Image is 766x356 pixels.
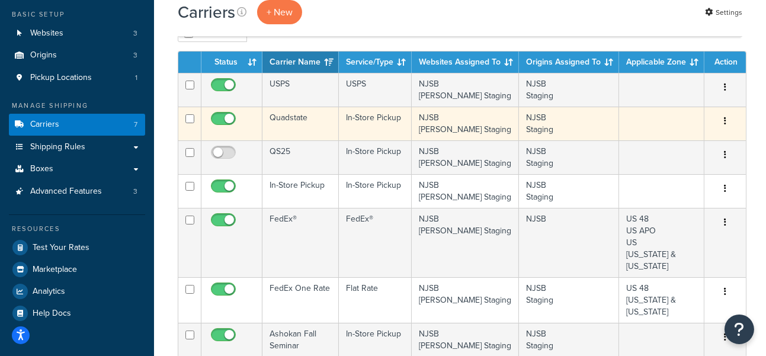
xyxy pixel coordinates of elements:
td: NJSB Staging [519,107,619,140]
span: Marketplace [33,265,77,275]
td: FedEx® [262,208,339,277]
a: Boxes [9,158,145,180]
span: Test Your Rates [33,243,89,253]
td: QS25 [262,140,339,174]
th: Websites Assigned To: activate to sort column ascending [412,52,519,73]
li: Advanced Features [9,181,145,203]
td: In-Store Pickup [262,174,339,208]
span: 3 [133,187,137,197]
a: Shipping Rules [9,136,145,158]
a: Carriers 7 [9,114,145,136]
th: Carrier Name: activate to sort column ascending [262,52,339,73]
span: Analytics [33,287,65,297]
td: USPS [339,73,412,107]
a: Marketplace [9,259,145,280]
a: Test Your Rates [9,237,145,258]
span: Pickup Locations [30,73,92,83]
td: NJSB [519,208,619,277]
th: Origins Assigned To: activate to sort column ascending [519,52,619,73]
span: 1 [135,73,137,83]
td: FedEx® [339,208,412,277]
td: FedEx One Rate [262,277,339,323]
th: Status: activate to sort column ascending [201,52,262,73]
th: Action [704,52,746,73]
td: In-Store Pickup [339,140,412,174]
td: NJSB [PERSON_NAME] Staging [412,174,519,208]
span: Websites [30,28,63,39]
td: Flat Rate [339,277,412,323]
a: Settings [705,4,742,21]
td: NJSB Staging [519,73,619,107]
th: Service/Type: activate to sort column ascending [339,52,412,73]
a: Analytics [9,281,145,302]
div: Resources [9,224,145,234]
li: Origins [9,44,145,66]
span: Advanced Features [30,187,102,197]
th: Applicable Zone: activate to sort column ascending [619,52,704,73]
a: Help Docs [9,303,145,324]
span: Shipping Rules [30,142,85,152]
td: US 48 US APO US [US_STATE] & [US_STATE] [619,208,704,277]
td: NJSB [PERSON_NAME] Staging [412,208,519,277]
span: 3 [133,28,137,39]
td: NJSB Staging [519,174,619,208]
li: Pickup Locations [9,67,145,89]
a: Origins 3 [9,44,145,66]
td: NJSB [PERSON_NAME] Staging [412,73,519,107]
td: In-Store Pickup [339,174,412,208]
span: 7 [134,120,137,130]
td: In-Store Pickup [339,107,412,140]
td: NJSB [PERSON_NAME] Staging [412,140,519,174]
button: Open Resource Center [725,315,754,344]
td: NJSB Staging [519,140,619,174]
span: Origins [30,50,57,60]
li: Websites [9,23,145,44]
span: Boxes [30,164,53,174]
td: NJSB Staging [519,277,619,323]
td: Quadstate [262,107,339,140]
a: Pickup Locations 1 [9,67,145,89]
td: NJSB [PERSON_NAME] Staging [412,107,519,140]
td: US 48 [US_STATE] & [US_STATE] [619,277,704,323]
h1: Carriers [178,1,235,24]
span: 3 [133,50,137,60]
span: Help Docs [33,309,71,319]
span: Carriers [30,120,59,130]
td: USPS [262,73,339,107]
div: Manage Shipping [9,101,145,111]
div: Basic Setup [9,9,145,20]
li: Carriers [9,114,145,136]
a: Websites 3 [9,23,145,44]
td: NJSB [PERSON_NAME] Staging [412,277,519,323]
a: Advanced Features 3 [9,181,145,203]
